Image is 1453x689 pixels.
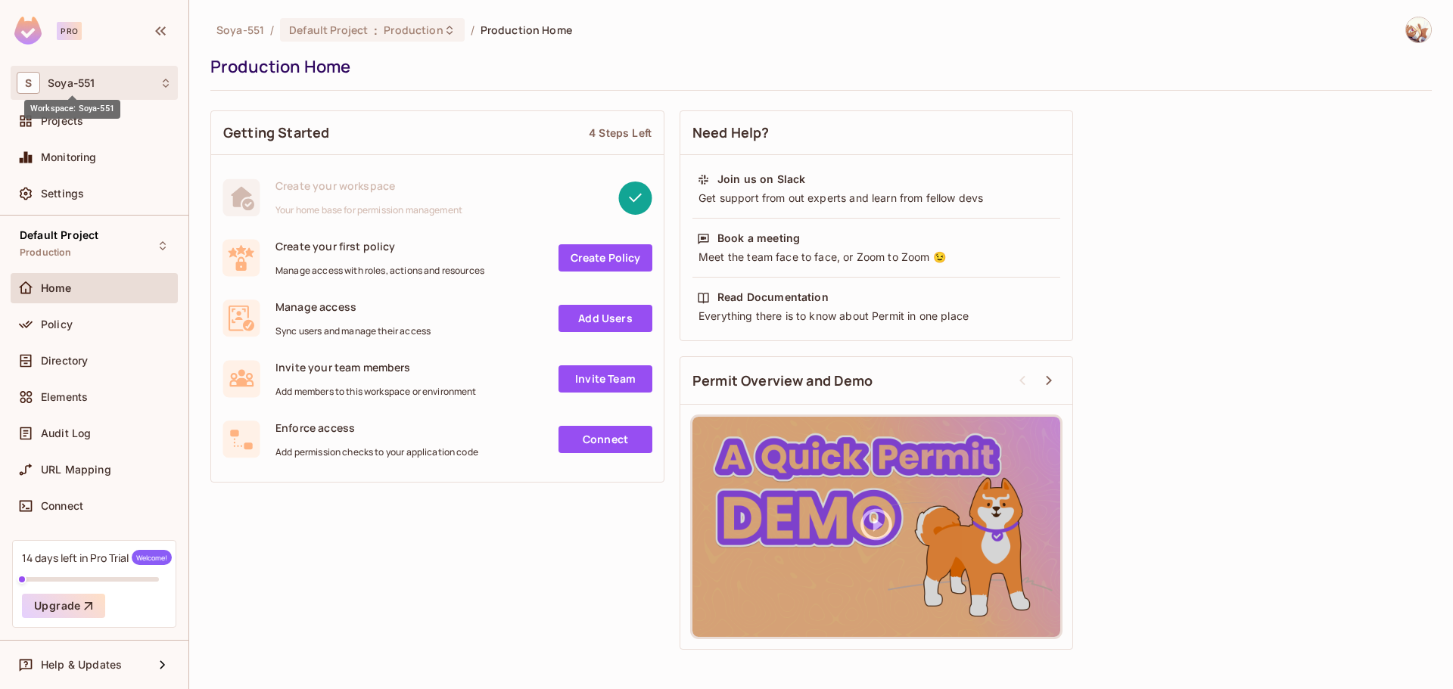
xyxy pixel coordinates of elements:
span: Add members to this workspace or environment [275,386,477,398]
span: Need Help? [692,123,770,142]
div: Everything there is to know about Permit in one place [697,309,1056,324]
button: Upgrade [22,594,105,618]
span: Home [41,282,72,294]
div: Production Home [210,55,1424,78]
a: Connect [558,426,652,453]
a: Add Users [558,305,652,332]
div: 14 days left in Pro Trial [22,550,172,565]
img: SReyMgAAAABJRU5ErkJggg== [14,17,42,45]
span: : [373,24,378,36]
li: / [270,23,274,37]
span: Manage access [275,299,431,314]
span: S [17,72,40,94]
span: Monitoring [41,151,97,163]
span: Projects [41,115,83,127]
span: Workspace: Soya-551 [48,77,95,89]
div: Meet the team face to face, or Zoom to Zoom 😉 [697,250,1056,265]
span: Connect [41,500,83,512]
span: Elements [41,391,88,403]
span: Welcome! [132,550,172,565]
div: Pro [57,22,82,40]
li: / [471,23,474,37]
span: Default Project [20,229,98,241]
span: Policy [41,318,73,331]
div: Get support from out experts and learn from fellow devs [697,191,1056,206]
div: Read Documentation [717,290,829,305]
span: URL Mapping [41,464,111,476]
span: Production [20,247,72,259]
span: the active workspace [216,23,264,37]
img: Soya [1406,17,1431,42]
span: Audit Log [41,427,91,439]
span: Sync users and manage their access [275,325,431,337]
span: Create your workspace [275,178,462,193]
span: Invite your team members [275,360,477,374]
a: Create Policy [558,244,652,272]
span: Production [384,23,443,37]
span: Settings [41,188,84,200]
div: Book a meeting [717,231,800,246]
span: Permit Overview and Demo [692,371,873,390]
span: Your home base for permission management [275,204,462,216]
span: Default Project [289,23,368,37]
div: 4 Steps Left [589,126,652,140]
div: Join us on Slack [717,172,805,187]
span: Getting Started [223,123,329,142]
span: Add permission checks to your application code [275,446,478,458]
a: Invite Team [558,365,652,393]
span: Manage access with roles, actions and resources [275,265,484,277]
div: Workspace: Soya-551 [24,100,120,119]
span: Directory [41,355,88,367]
span: Production Home [481,23,572,37]
span: Help & Updates [41,659,122,671]
span: Create your first policy [275,239,484,253]
span: Enforce access [275,421,478,435]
